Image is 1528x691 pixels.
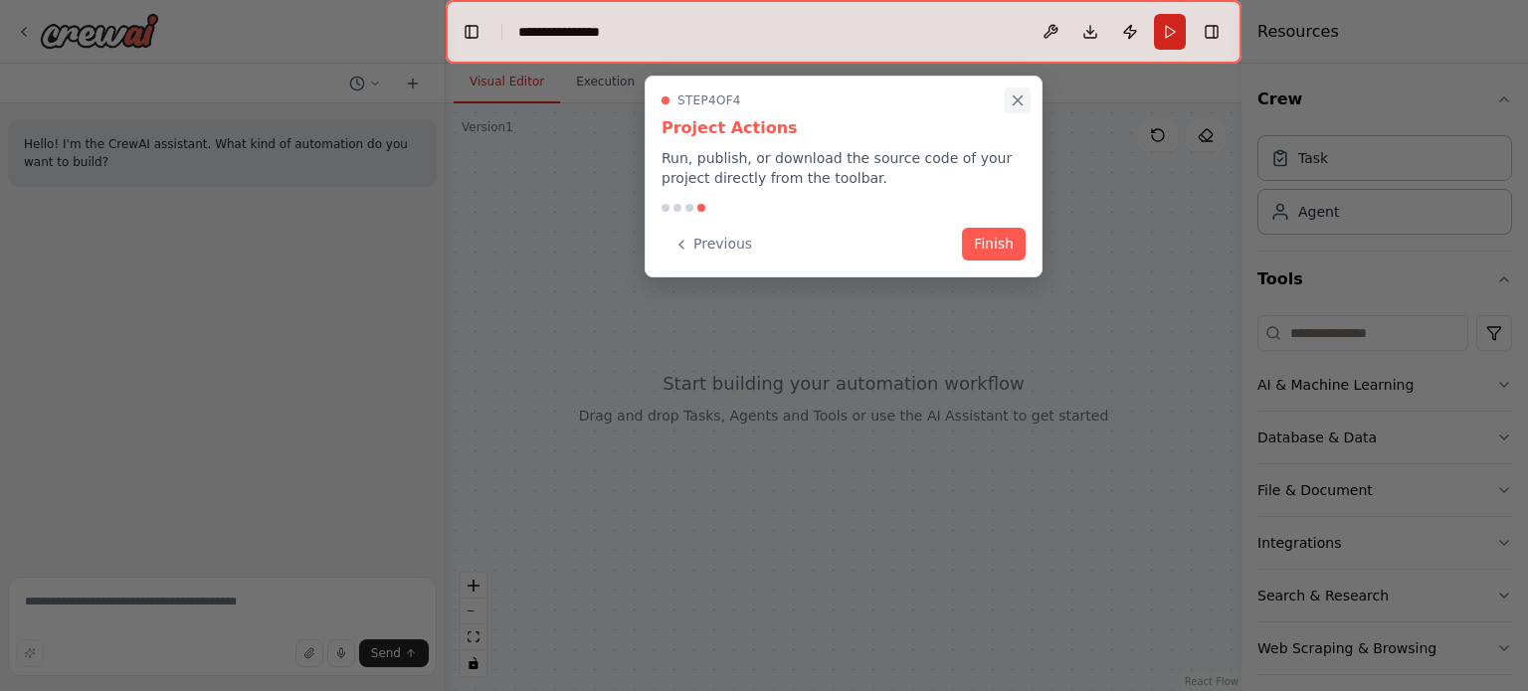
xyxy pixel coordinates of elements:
button: Close walkthrough [1005,87,1031,113]
button: Hide left sidebar [458,18,485,46]
button: Previous [662,228,764,260]
h3: Project Actions [662,116,1026,140]
button: Finish [962,228,1026,260]
p: Run, publish, or download the source code of your project directly from the toolbar. [662,148,1026,188]
span: Step 4 of 4 [677,92,741,108]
